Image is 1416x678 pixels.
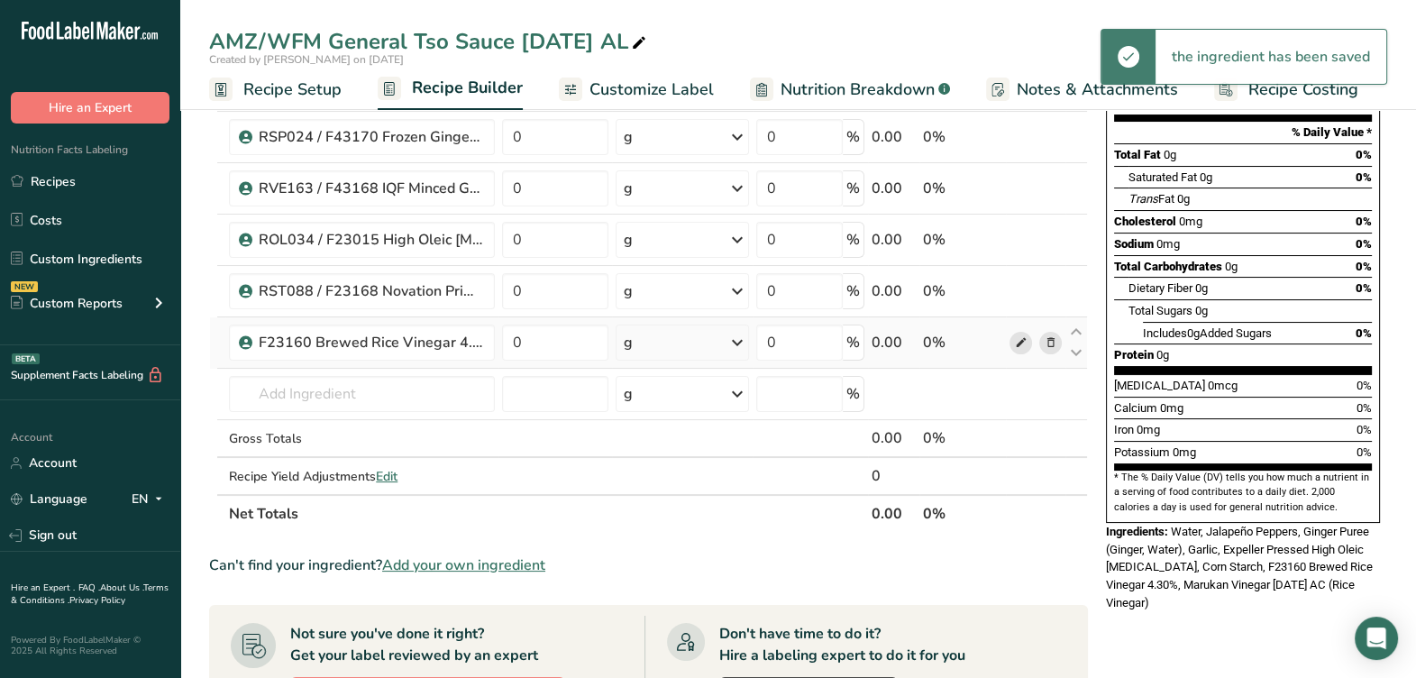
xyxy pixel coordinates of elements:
[1356,260,1372,273] span: 0%
[1356,170,1372,184] span: 0%
[11,582,75,594] a: Hire an Expert .
[872,427,916,449] div: 0.00
[923,427,1002,449] div: 0%
[100,582,143,594] a: About Us .
[1128,281,1192,295] span: Dietary Fiber
[1356,281,1372,295] span: 0%
[986,69,1178,110] a: Notes & Attachments
[872,332,916,353] div: 0.00
[559,69,714,110] a: Customize Label
[11,483,87,515] a: Language
[1187,326,1200,340] span: 0g
[1114,148,1161,161] span: Total Fat
[1114,348,1154,362] span: Protein
[378,68,523,111] a: Recipe Builder
[1114,401,1157,415] span: Calcium
[1128,192,1158,206] i: Trans
[1179,215,1202,228] span: 0mg
[1106,525,1373,609] span: Water, Jalapeño Peppers, Ginger Puree (Ginger, Water), Garlic, Expeller Pressed High Oleic [MEDIC...
[1114,471,1372,515] section: * The % Daily Value (DV) tells you how much a nutrient in a serving of food contributes to a dail...
[923,280,1002,302] div: 0%
[1114,423,1134,436] span: Iron
[750,69,950,110] a: Nutrition Breakdown
[589,78,714,102] span: Customize Label
[1114,445,1170,459] span: Potassium
[624,383,633,405] div: g
[1156,30,1386,84] div: the ingredient has been saved
[243,78,342,102] span: Recipe Setup
[11,635,169,656] div: Powered By FoodLabelMaker © 2025 All Rights Reserved
[11,92,169,124] button: Hire an Expert
[1356,326,1372,340] span: 0%
[1177,192,1190,206] span: 0g
[1137,423,1160,436] span: 0mg
[1200,170,1212,184] span: 0g
[868,494,919,532] th: 0.00
[290,623,538,666] div: Not sure you've done it right? Get your label reviewed by an expert
[1017,78,1178,102] span: Notes & Attachments
[1164,148,1176,161] span: 0g
[1106,525,1168,538] span: Ingredients:
[209,554,1088,576] div: Can't find your ingredient?
[11,281,38,292] div: NEW
[923,229,1002,251] div: 0%
[1156,237,1180,251] span: 0mg
[719,623,965,666] div: Don't have time to do it? Hire a labeling expert to do it for you
[69,594,125,607] a: Privacy Policy
[225,494,868,532] th: Net Totals
[412,76,523,100] span: Recipe Builder
[1356,148,1372,161] span: 0%
[872,126,916,148] div: 0.00
[1173,445,1196,459] span: 0mg
[1114,260,1222,273] span: Total Carbohydrates
[781,78,935,102] span: Nutrition Breakdown
[624,178,633,199] div: g
[132,489,169,510] div: EN
[923,178,1002,199] div: 0%
[1114,122,1372,143] section: % Daily Value *
[1156,348,1169,362] span: 0g
[78,582,100,594] a: FAQ .
[1114,379,1205,392] span: [MEDICAL_DATA]
[229,467,495,486] div: Recipe Yield Adjustments
[624,280,633,302] div: g
[1195,281,1208,295] span: 0g
[923,332,1002,353] div: 0%
[1114,237,1154,251] span: Sodium
[259,126,484,148] div: RSP024 / F43170 Frozen Ginger Puree, [PERSON_NAME] [DATE] CC
[259,178,484,199] div: RVE163 / F43168 IQF Minced Garlic, Supherb Farms [DATE] CC
[209,52,404,67] span: Created by [PERSON_NAME] on [DATE]
[11,582,169,607] a: Terms & Conditions .
[1357,445,1372,459] span: 0%
[1128,304,1192,317] span: Total Sugars
[624,332,633,353] div: g
[1114,215,1176,228] span: Cholesterol
[1357,379,1372,392] span: 0%
[872,229,916,251] div: 0.00
[229,376,495,412] input: Add Ingredient
[259,280,484,302] div: RST088 / F23168 Novation Prima 300, Ingredion [DATE] AL
[11,294,123,313] div: Custom Reports
[1143,326,1272,340] span: Includes Added Sugars
[919,494,1006,532] th: 0%
[1355,617,1398,660] div: Open Intercom Messenger
[1357,401,1372,415] span: 0%
[1160,401,1183,415] span: 0mg
[1356,215,1372,228] span: 0%
[872,280,916,302] div: 0.00
[923,126,1002,148] div: 0%
[209,25,650,58] div: AMZ/WFM General Tso Sauce [DATE] AL
[259,332,484,353] div: F23160 Brewed Rice Vinegar 4.30%, Marukan Vinegar [DATE] AC
[259,229,484,251] div: ROL034 / F23015 High Oleic [MEDICAL_DATA], Capitol [DATE] CC
[1356,237,1372,251] span: 0%
[624,126,633,148] div: g
[229,429,495,448] div: Gross Totals
[1248,78,1358,102] span: Recipe Costing
[376,468,397,485] span: Edit
[1225,260,1238,273] span: 0g
[1128,170,1197,184] span: Saturated Fat
[1214,69,1358,110] a: Recipe Costing
[1128,192,1174,206] span: Fat
[12,353,40,364] div: BETA
[382,554,545,576] span: Add your own ingredient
